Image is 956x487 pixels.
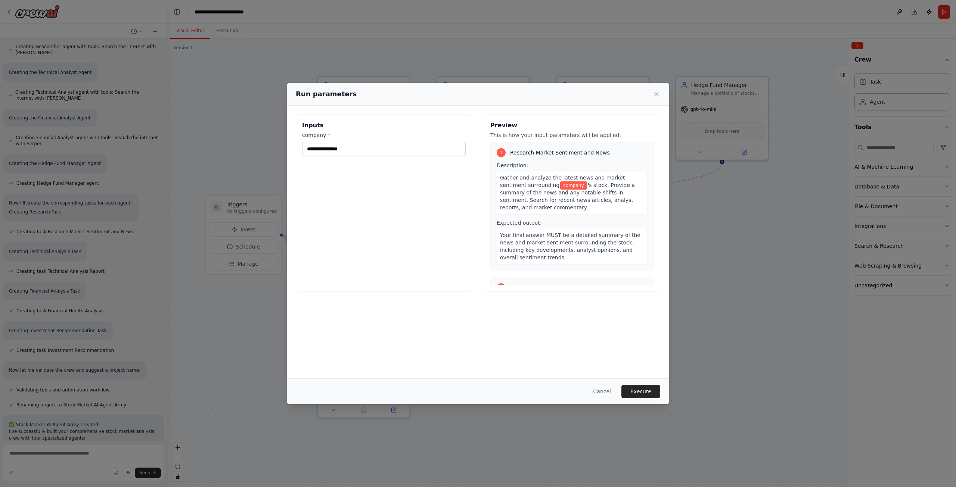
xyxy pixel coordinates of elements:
h2: Run parameters [296,89,357,99]
p: This is how your input parameters will be applied: [490,131,654,139]
span: Your final answer MUST be a detailed summary of the news and market sentiment surrounding the sto... [500,232,640,260]
label: company [302,131,466,139]
span: Research Market Sentiment and News [510,149,610,156]
button: Cancel [587,385,617,398]
div: 2 [497,283,506,292]
span: 's stock. Provide a summary of the news and any notable shifts in sentiment. Search for recent ne... [500,182,635,210]
h3: Preview [490,121,654,130]
span: Expected output: [497,220,542,226]
button: Execute [621,385,660,398]
span: Gather and analyze the latest news and market sentiment surrounding [500,175,625,188]
div: 1 [497,148,506,157]
span: Technical Analysis Report [510,284,576,291]
span: Variable: company [560,181,587,190]
span: Description: [497,162,528,168]
h3: Inputs [302,121,466,130]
